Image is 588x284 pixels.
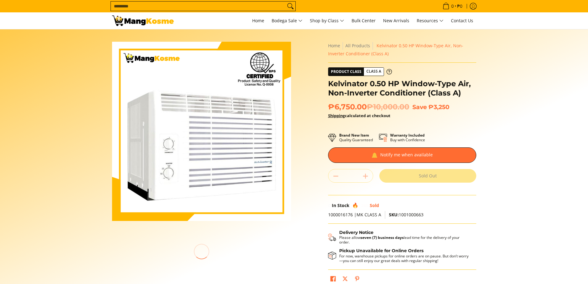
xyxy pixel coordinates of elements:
[328,68,364,76] span: Product Class
[180,12,476,29] nav: Main Menu
[328,67,392,76] a: Product Class Class A
[339,230,373,235] strong: Delivery Notice
[328,113,390,118] strong: calculated at checkout
[286,2,295,11] button: Search
[310,17,344,25] span: Shop by Class
[328,43,340,49] a: Home
[339,133,369,138] strong: Brand New Item
[328,42,476,58] nav: Breadcrumbs
[383,18,409,23] span: New Arrivals
[389,212,423,218] span: 1001000663
[441,3,464,10] span: •
[112,231,152,272] img: Kelvinator 0.50 HP Window-Type Air, Non-Inverter Conditioner (Class A)-1
[249,12,267,29] a: Home
[417,17,444,25] span: Resources
[328,230,470,245] button: Shipping & Delivery
[269,12,306,29] a: Bodega Sale
[412,103,427,111] span: Save
[456,4,463,8] span: ₱0
[348,12,379,29] a: Bulk Center
[451,18,473,23] span: Contact Us
[339,133,373,142] p: Quality Guaranteed
[251,231,291,272] img: Kelvinator 0.50 HP Window-Type Air, Non-Inverter Conditioner (Class A)-4
[332,202,349,208] span: In Stock
[367,102,409,112] del: ₱10,000.00
[414,12,447,29] a: Resources
[158,232,198,272] img: kelvinator-.5hp-window-type-aircon-full-view-mang-kosme
[112,15,174,26] img: Kelvinator 0.50 HP Window-Type Aircon (Class A) l Mang Kosme
[361,235,404,240] strong: seven (7) business days
[339,254,470,263] p: For now, warehouse pickups for online orders are on pause. But don’t worry—you can still enjoy ou...
[364,68,384,75] span: Class A
[345,43,370,49] a: All Products
[390,133,425,142] p: Buy with Confidence
[307,12,347,29] a: Shop by Class
[380,12,412,29] a: New Arrivals
[112,42,291,221] img: Kelvinator 0.50 HP Window-Type Air, Non-Inverter Conditioner (Class A)
[361,202,369,208] span: 265
[352,18,376,23] span: Bulk Center
[450,4,455,8] span: 0
[328,79,476,98] h1: Kelvinator 0.50 HP Window-Type Air, Non-Inverter Conditioner (Class A)
[448,12,476,29] a: Contact Us
[252,18,264,23] span: Home
[339,248,423,253] strong: Pickup Unavailable for Online Orders
[205,231,245,272] img: Kelvinator 0.50 HP Window-Type Air, Non-Inverter Conditioner (Class A)-3
[328,102,409,112] span: ₱6,750.00
[328,202,331,208] span: 0
[339,235,470,244] p: Please allow lead time for the delivery of your order.
[328,43,463,57] span: Kelvinator 0.50 HP Window-Type Air, Non-Inverter Conditioner (Class A)
[389,212,399,218] span: SKU:
[328,212,381,218] span: 1000016176 |MK CLASS A
[428,103,449,111] span: ₱3,250
[328,113,345,118] a: Shipping
[390,133,425,138] strong: Warranty Included
[272,17,302,25] span: Bodega Sale
[370,202,379,208] span: Sold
